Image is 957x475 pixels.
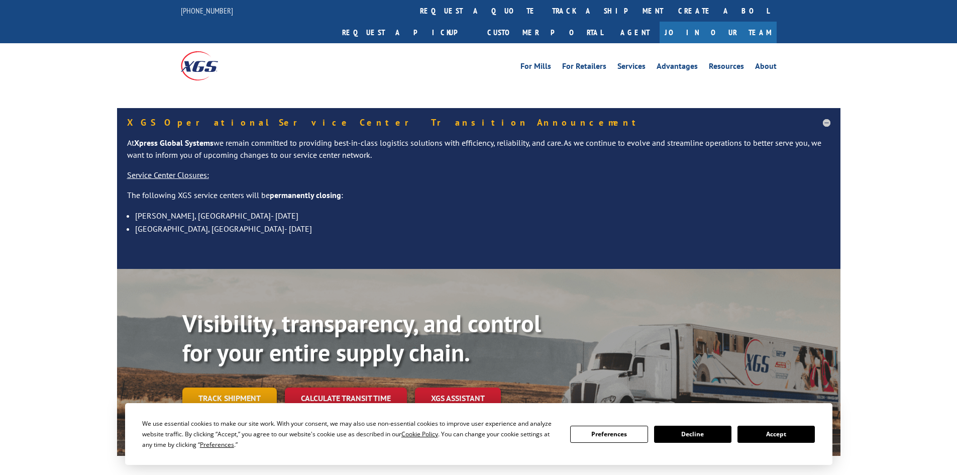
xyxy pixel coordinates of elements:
[520,62,551,73] a: For Mills
[135,222,830,235] li: [GEOGRAPHIC_DATA], [GEOGRAPHIC_DATA]- [DATE]
[562,62,606,73] a: For Retailers
[709,62,744,73] a: Resources
[617,62,646,73] a: Services
[480,22,610,43] a: Customer Portal
[654,426,731,443] button: Decline
[181,6,233,16] a: [PHONE_NUMBER]
[415,388,501,409] a: XGS ASSISTANT
[127,118,830,127] h5: XGS Operational Service Center Transition Announcement
[125,403,832,465] div: Cookie Consent Prompt
[570,426,648,443] button: Preferences
[610,22,660,43] a: Agent
[142,418,558,450] div: We use essential cookies to make our site work. With your consent, we may also use non-essential ...
[127,170,209,180] u: Service Center Closures:
[134,138,214,148] strong: Xpress Global Systems
[737,426,815,443] button: Accept
[270,190,341,200] strong: permanently closing
[401,430,438,438] span: Cookie Policy
[135,209,830,222] li: [PERSON_NAME], [GEOGRAPHIC_DATA]- [DATE]
[285,388,407,409] a: Calculate transit time
[182,308,541,368] b: Visibility, transparency, and control for your entire supply chain.
[200,440,234,449] span: Preferences
[755,62,777,73] a: About
[660,22,777,43] a: Join Our Team
[127,137,830,169] p: At we remain committed to providing best-in-class logistics solutions with efficiency, reliabilit...
[127,189,830,210] p: The following XGS service centers will be :
[335,22,480,43] a: Request a pickup
[182,388,277,409] a: Track shipment
[657,62,698,73] a: Advantages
